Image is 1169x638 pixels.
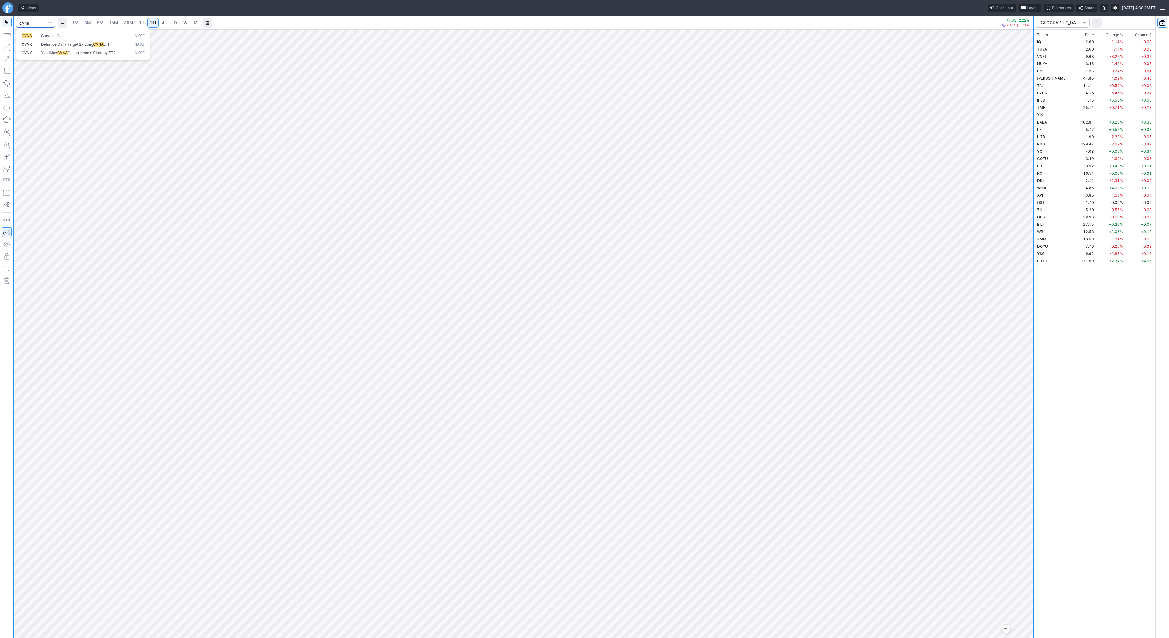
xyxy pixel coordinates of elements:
[1141,120,1152,124] span: +0.33
[1037,54,1047,59] span: VNET
[1143,200,1152,205] span: 0.00
[1076,162,1095,169] td: 3.32
[2,66,12,76] button: Rectangle
[170,18,180,28] a: D
[1037,127,1042,132] span: LX
[41,42,93,47] span: Defiance Daily Target 2X Long
[2,239,12,249] button: Hide drawings
[1109,259,1120,263] span: +2.34
[1120,149,1123,154] span: %
[135,33,145,39] span: NYSE
[1037,142,1045,146] span: PDD
[1120,83,1123,88] span: %
[2,276,12,286] button: Remove all autosaved drawings
[1142,215,1152,219] span: -0.04
[109,20,118,25] span: 15M
[1120,127,1123,132] span: %
[2,164,12,173] button: Elliott waves
[159,18,170,28] a: 4H
[1002,624,1010,633] button: Jump to the most recent bar
[1037,61,1047,66] span: HUYA
[1120,222,1123,227] span: %
[1076,169,1095,177] td: 16.51
[1142,105,1152,110] span: -0.18
[1037,113,1043,117] span: XIN
[1076,53,1095,60] td: 9.63
[134,42,145,47] span: NASD
[1109,120,1120,124] span: +0.20
[1100,4,1108,12] button: Toggle dark mode
[1037,193,1043,197] span: API
[1076,118,1095,126] td: 162.81
[1076,140,1095,148] td: 129.47
[22,33,32,38] span: CVNA
[1120,47,1123,51] span: %
[1027,5,1039,11] span: Layout
[1142,69,1152,73] span: -0.01
[1037,200,1045,205] span: OST
[1110,76,1120,81] span: -1.02
[988,4,1016,12] button: Chart tour
[139,20,144,25] span: 1H
[181,18,190,28] a: W
[70,18,81,28] a: 1M
[1142,251,1152,256] span: -0.19
[1110,215,1120,219] span: -0.10
[1141,222,1152,227] span: +0.07
[57,51,68,55] span: CVNA
[1110,134,1120,139] span: -2.39
[1120,61,1123,66] span: %
[1142,244,1152,249] span: -0.02
[1076,126,1095,133] td: 5.77
[1110,237,1120,241] span: -1.31
[162,20,167,25] span: 4H
[1037,120,1047,124] span: BABA
[1111,4,1119,12] button: Settings
[16,29,150,60] div: Search
[1110,40,1120,44] span: -1.14
[1109,186,1120,190] span: +4.08
[2,188,12,198] button: Position
[1120,98,1123,103] span: %
[41,51,57,55] span: YieldMax
[1076,82,1095,89] td: 11.14
[1142,54,1152,59] span: -0.32
[1142,91,1152,95] span: -0.24
[1142,237,1152,241] span: -0.18
[1120,120,1123,124] span: %
[1076,155,1095,162] td: 3.49
[2,215,12,225] button: Drawing mode: Single
[1142,193,1152,197] span: -0.04
[1037,222,1044,227] span: BILI
[2,127,12,137] button: XABCD
[1120,193,1123,197] span: %
[1142,76,1152,81] span: -0.46
[1110,83,1120,88] span: -0.54
[2,103,12,113] button: Ellipse
[1141,229,1152,234] span: +0.13
[58,18,67,28] button: Interval
[996,5,1013,11] span: Chart tour
[2,30,12,40] button: Measure
[1076,199,1095,206] td: 1.70
[1142,40,1152,44] span: -0.03
[2,152,12,161] button: Brush
[1122,5,1156,11] span: [DATE] 4:38 PM ET
[1121,113,1123,117] span: -
[1142,83,1152,88] span: -0.06
[1037,207,1042,212] span: ZH
[1142,61,1152,66] span: -0.05
[1109,229,1120,234] span: +1.05
[84,20,91,25] span: 3M
[1109,164,1120,168] span: +3.43
[1111,200,1120,205] span: 0.00
[97,20,104,25] span: 5M
[1076,45,1095,53] td: 2.60
[1037,32,1048,38] div: Ticker
[1120,178,1123,183] span: %
[1120,69,1123,73] span: %
[1044,4,1074,12] button: Full screen
[1120,134,1123,139] span: %
[1141,98,1152,103] span: +0.06
[1076,250,1095,257] td: 9.92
